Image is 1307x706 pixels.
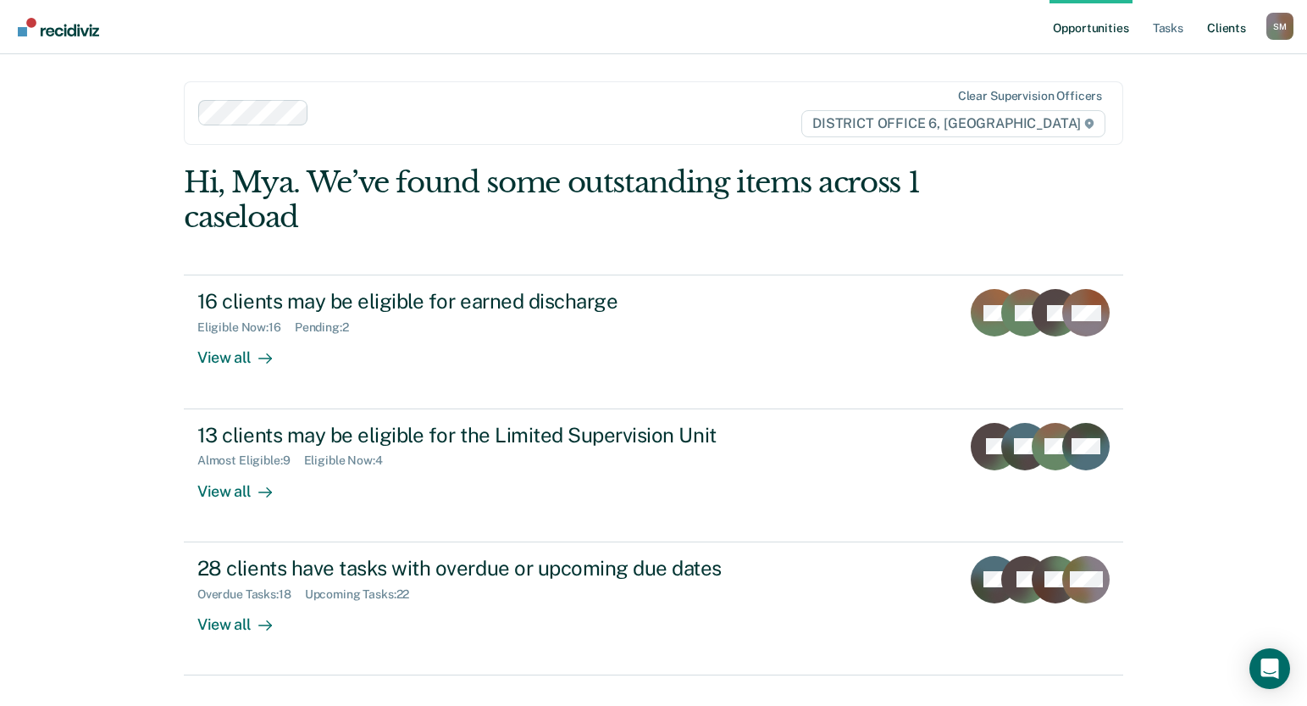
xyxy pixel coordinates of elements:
[295,320,363,335] div: Pending : 2
[197,335,292,368] div: View all
[304,453,396,468] div: Eligible Now : 4
[197,556,792,581] div: 28 clients have tasks with overdue or upcoming due dates
[197,468,292,501] div: View all
[184,275,1123,409] a: 16 clients may be eligible for earned dischargeEligible Now:16Pending:2View all
[197,453,304,468] div: Almost Eligible : 9
[197,587,305,602] div: Overdue Tasks : 18
[1266,13,1293,40] div: S M
[184,165,935,235] div: Hi, Mya. We’ve found some outstanding items across 1 caseload
[305,587,424,602] div: Upcoming Tasks : 22
[958,89,1102,103] div: Clear supervision officers
[197,601,292,634] div: View all
[1249,648,1290,689] div: Open Intercom Messenger
[197,423,792,448] div: 13 clients may be eligible for the Limited Supervision Unit
[184,409,1123,542] a: 13 clients may be eligible for the Limited Supervision UnitAlmost Eligible:9Eligible Now:4View all
[184,542,1123,675] a: 28 clients have tasks with overdue or upcoming due datesOverdue Tasks:18Upcoming Tasks:22View all
[1266,13,1293,40] button: Profile dropdown button
[197,320,295,335] div: Eligible Now : 16
[197,289,792,314] div: 16 clients may be eligible for earned discharge
[801,110,1105,137] span: DISTRICT OFFICE 6, [GEOGRAPHIC_DATA]
[18,18,99,36] img: Recidiviz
